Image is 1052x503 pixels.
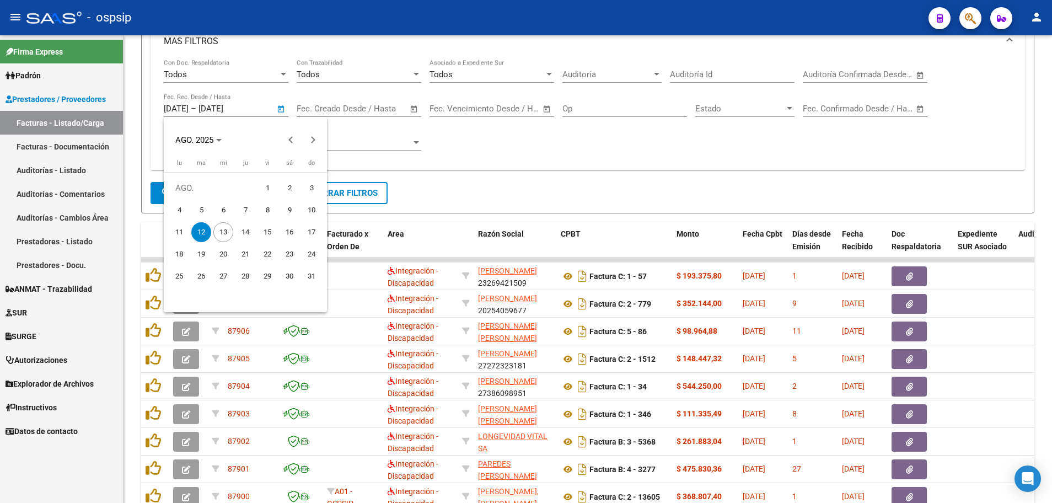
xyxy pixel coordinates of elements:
span: 5 [191,200,211,220]
span: lu [177,159,182,167]
button: 23 de agosto de 2025 [278,243,300,265]
button: 22 de agosto de 2025 [256,243,278,265]
button: 28 de agosto de 2025 [234,265,256,287]
span: 28 [235,266,255,286]
span: sá [286,159,293,167]
span: 9 [280,200,299,220]
button: 29 de agosto de 2025 [256,265,278,287]
button: 12 de agosto de 2025 [190,221,212,243]
button: 30 de agosto de 2025 [278,265,300,287]
span: 16 [280,222,299,242]
span: 3 [302,178,321,198]
span: vi [265,159,270,167]
button: 1 de agosto de 2025 [256,177,278,199]
span: 19 [191,244,211,264]
span: 21 [235,244,255,264]
button: 13 de agosto de 2025 [212,221,234,243]
span: 13 [213,222,233,242]
button: 14 de agosto de 2025 [234,221,256,243]
span: 12 [191,222,211,242]
span: 20 [213,244,233,264]
td: AGO. [168,177,256,199]
span: 11 [169,222,189,242]
div: Open Intercom Messenger [1015,465,1041,492]
button: 5 de agosto de 2025 [190,199,212,221]
span: AGO. 2025 [175,135,213,145]
button: 27 de agosto de 2025 [212,265,234,287]
button: 4 de agosto de 2025 [168,199,190,221]
button: 3 de agosto de 2025 [300,177,323,199]
span: 30 [280,266,299,286]
span: 4 [169,200,189,220]
button: 25 de agosto de 2025 [168,265,190,287]
button: 15 de agosto de 2025 [256,221,278,243]
span: ju [243,159,248,167]
span: 22 [257,244,277,264]
span: 2 [280,178,299,198]
button: 26 de agosto de 2025 [190,265,212,287]
button: 19 de agosto de 2025 [190,243,212,265]
span: 23 [280,244,299,264]
span: 8 [257,200,277,220]
button: 6 de agosto de 2025 [212,199,234,221]
span: 26 [191,266,211,286]
span: 25 [169,266,189,286]
button: 18 de agosto de 2025 [168,243,190,265]
button: 16 de agosto de 2025 [278,221,300,243]
button: 9 de agosto de 2025 [278,199,300,221]
button: Choose month and year [171,130,226,150]
span: 1 [257,178,277,198]
button: 24 de agosto de 2025 [300,243,323,265]
button: 31 de agosto de 2025 [300,265,323,287]
span: 10 [302,200,321,220]
span: 24 [302,244,321,264]
span: 31 [302,266,321,286]
span: 6 [213,200,233,220]
button: 20 de agosto de 2025 [212,243,234,265]
button: 21 de agosto de 2025 [234,243,256,265]
button: 11 de agosto de 2025 [168,221,190,243]
span: 14 [235,222,255,242]
span: ma [197,159,206,167]
span: 27 [213,266,233,286]
button: 17 de agosto de 2025 [300,221,323,243]
button: 8 de agosto de 2025 [256,199,278,221]
span: 17 [302,222,321,242]
span: 15 [257,222,277,242]
span: 18 [169,244,189,264]
button: 10 de agosto de 2025 [300,199,323,221]
button: 7 de agosto de 2025 [234,199,256,221]
span: 29 [257,266,277,286]
button: Previous month [280,129,302,151]
button: Next month [302,129,324,151]
span: mi [220,159,227,167]
button: 2 de agosto de 2025 [278,177,300,199]
span: 7 [235,200,255,220]
span: do [308,159,315,167]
